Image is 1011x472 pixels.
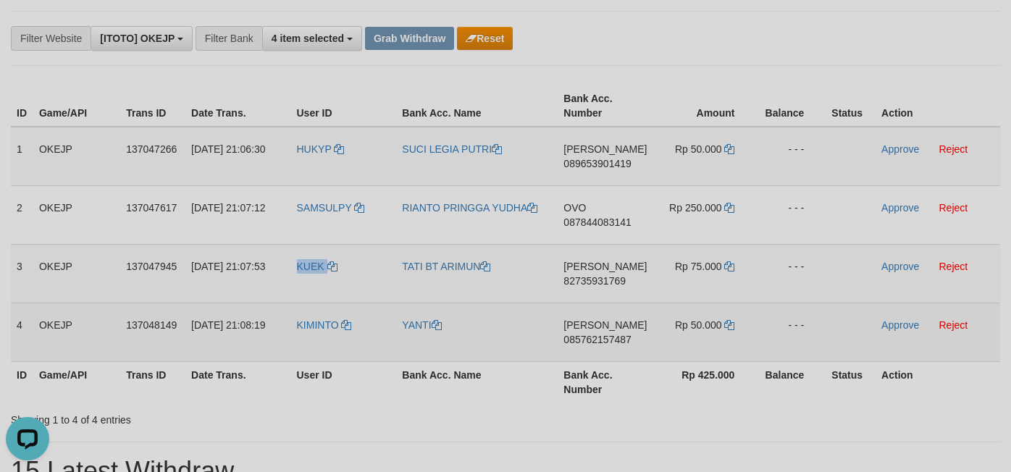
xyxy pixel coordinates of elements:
span: [DATE] 21:07:53 [191,261,265,272]
span: HUKYP [297,143,332,155]
button: [ITOTO] OKEJP [91,26,193,51]
span: Copy 087844083141 to clipboard [563,216,631,228]
span: Rp 75.000 [675,261,722,272]
span: 4 item selected [272,33,344,44]
td: 4 [11,303,33,361]
span: Copy 085762157487 to clipboard [563,334,631,345]
a: Reject [939,143,968,155]
button: Open LiveChat chat widget [6,6,49,49]
a: SAMSULPY [297,202,365,214]
td: - - - [756,244,826,303]
td: OKEJP [33,127,120,186]
td: - - - [756,185,826,244]
th: Balance [756,85,826,127]
button: Reset [457,27,513,50]
span: Copy 82735931769 to clipboard [563,275,626,287]
span: Rp 50.000 [675,319,722,331]
a: Reject [939,261,968,272]
span: Rp 250.000 [669,202,721,214]
td: 3 [11,244,33,303]
th: Bank Acc. Number [558,361,653,403]
button: 4 item selected [262,26,362,51]
th: ID [11,361,33,403]
th: Date Trans. [185,85,290,127]
a: Approve [881,261,919,272]
td: - - - [756,303,826,361]
th: User ID [291,85,397,127]
th: Trans ID [120,361,185,403]
span: 137047617 [126,202,177,214]
th: Bank Acc. Name [396,361,558,403]
a: Copy 50000 to clipboard [724,319,734,331]
th: Amount [653,85,757,127]
span: [ITOTO] OKEJP [100,33,175,44]
a: Copy 75000 to clipboard [724,261,734,272]
span: Rp 50.000 [675,143,722,155]
th: Trans ID [120,85,185,127]
a: SUCI LEGIA PUTRI [402,143,502,155]
th: Action [876,85,1000,127]
span: [DATE] 21:08:19 [191,319,265,331]
a: Approve [881,143,919,155]
a: Copy 50000 to clipboard [724,143,734,155]
th: Action [876,361,1000,403]
td: - - - [756,127,826,186]
div: Showing 1 to 4 of 4 entries [11,407,411,427]
a: Approve [881,319,919,331]
th: Balance [756,361,826,403]
th: Game/API [33,361,120,403]
th: User ID [291,361,397,403]
span: [PERSON_NAME] [563,261,647,272]
div: Filter Bank [196,26,262,51]
td: OKEJP [33,303,120,361]
button: Grab Withdraw [365,27,454,50]
a: HUKYP [297,143,345,155]
th: ID [11,85,33,127]
a: YANTI [402,319,441,331]
span: SAMSULPY [297,202,352,214]
a: KIMINTO [297,319,352,331]
span: KIMINTO [297,319,339,331]
td: OKEJP [33,185,120,244]
span: [DATE] 21:06:30 [191,143,265,155]
span: [PERSON_NAME] [563,143,647,155]
th: Bank Acc. Name [396,85,558,127]
td: OKEJP [33,244,120,303]
span: [DATE] 21:07:12 [191,202,265,214]
th: Date Trans. [185,361,290,403]
span: 137047266 [126,143,177,155]
th: Status [826,361,876,403]
span: KUEK [297,261,324,272]
span: 137048149 [126,319,177,331]
a: TATI BT ARIMUN [402,261,490,272]
th: Status [826,85,876,127]
a: Approve [881,202,919,214]
th: Game/API [33,85,120,127]
th: Bank Acc. Number [558,85,653,127]
td: 2 [11,185,33,244]
td: 1 [11,127,33,186]
span: Copy 089653901419 to clipboard [563,158,631,169]
span: [PERSON_NAME] [563,319,647,331]
a: RIANTO PRINGGA YUDHA [402,202,537,214]
a: KUEK [297,261,337,272]
a: Reject [939,202,968,214]
th: Rp 425.000 [653,361,757,403]
span: 137047945 [126,261,177,272]
div: Filter Website [11,26,91,51]
a: Copy 250000 to clipboard [724,202,734,214]
span: OVO [563,202,586,214]
a: Reject [939,319,968,331]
